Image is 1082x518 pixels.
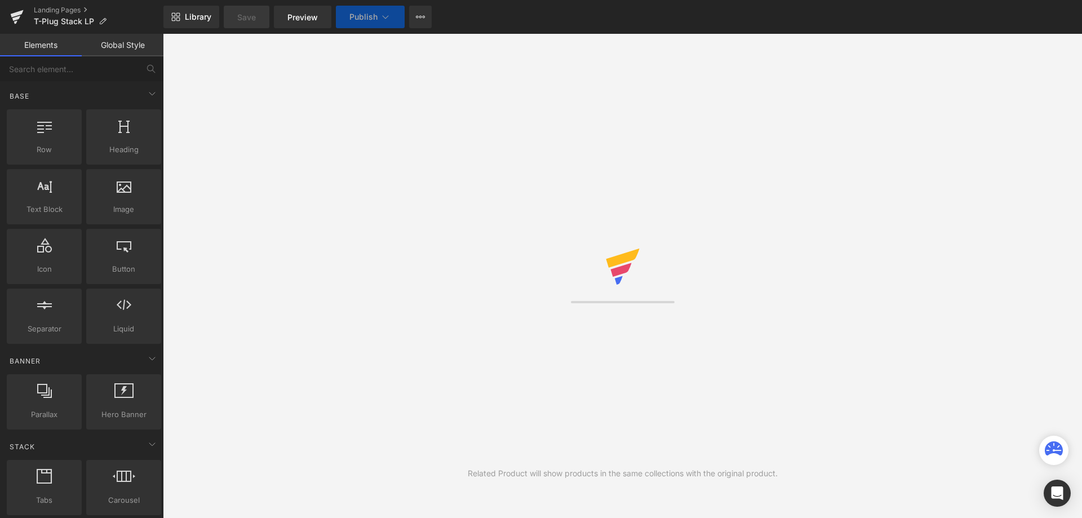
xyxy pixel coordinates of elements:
span: Parallax [10,409,78,420]
span: Save [237,11,256,23]
span: Icon [10,263,78,275]
span: Text Block [10,203,78,215]
span: Liquid [90,323,158,335]
span: Base [8,91,30,101]
span: Carousel [90,494,158,506]
span: Stack [8,441,36,452]
span: Image [90,203,158,215]
span: Button [90,263,158,275]
a: Preview [274,6,331,28]
span: Banner [8,356,42,366]
span: Publish [349,12,378,21]
div: Related Product will show products in the same collections with the original product. [468,467,778,480]
button: Publish [336,6,405,28]
span: Hero Banner [90,409,158,420]
span: Separator [10,323,78,335]
a: Global Style [82,34,163,56]
span: T-Plug Stack LP [34,17,94,26]
span: Heading [90,144,158,156]
span: Tabs [10,494,78,506]
div: Open Intercom Messenger [1044,480,1071,507]
a: Landing Pages [34,6,163,15]
span: Row [10,144,78,156]
a: New Library [163,6,219,28]
button: More [409,6,432,28]
span: Preview [287,11,318,23]
span: Library [185,12,211,22]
